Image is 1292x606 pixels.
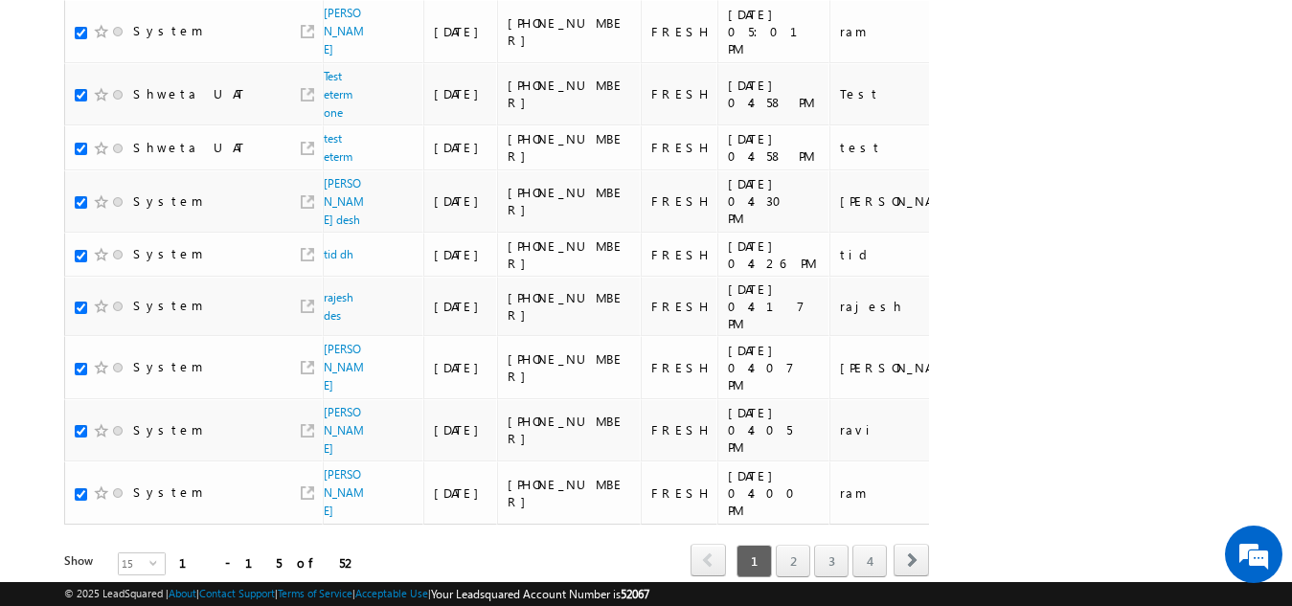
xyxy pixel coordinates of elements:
[508,130,632,165] div: [PHONE_NUMBER]
[508,184,632,218] div: [PHONE_NUMBER]
[133,358,203,375] div: System
[133,22,203,39] div: System
[324,247,353,261] a: tid dh
[840,298,965,315] div: rajesh
[434,484,488,502] div: [DATE]
[728,6,821,57] div: [DATE] 05:01 PM
[728,404,821,456] div: [DATE] 04:05 PM
[651,298,710,315] div: FRESH
[179,551,358,573] div: 1 - 15 of 52
[324,6,364,56] a: [PERSON_NAME]
[64,585,649,603] span: © 2025 LeadSquared | | | | |
[508,77,632,111] div: [PHONE_NUMBER]
[651,246,710,263] div: FRESH
[133,85,245,102] div: Shweta UAT
[149,558,165,567] span: select
[133,139,245,156] div: Shweta UAT
[840,246,965,263] div: tid
[852,545,887,577] a: 4
[434,421,488,438] div: [DATE]
[324,176,364,227] a: [PERSON_NAME] desh
[728,77,821,111] div: [DATE] 04:58 PM
[434,246,488,263] div: [DATE]
[651,85,710,102] div: FRESH
[133,483,203,501] div: System
[199,587,275,599] a: Contact Support
[508,350,632,385] div: [PHONE_NUMBER]
[728,342,821,393] div: [DATE] 04:07 PM
[434,298,488,315] div: [DATE]
[133,297,203,314] div: System
[691,544,726,576] span: prev
[840,192,965,210] div: [PERSON_NAME]
[324,69,352,120] a: Test eterm one
[651,359,710,376] div: FRESH
[314,10,360,56] div: Minimize live chat window
[508,476,632,510] div: [PHONE_NUMBER]
[133,245,203,262] div: System
[840,359,965,376] div: [PERSON_NAME]
[840,421,965,438] div: ravi
[651,192,710,210] div: FRESH
[894,546,929,576] a: next
[728,281,821,332] div: [DATE] 04:17 PM
[728,237,821,272] div: [DATE] 04:26 PM
[508,14,632,49] div: [PHONE_NUMBER]
[776,545,810,577] a: 2
[324,467,364,518] a: [PERSON_NAME]
[651,484,710,502] div: FRESH
[324,405,364,456] a: [PERSON_NAME]
[840,484,965,502] div: ram
[100,101,322,125] div: Chat with us now
[434,192,488,210] div: [DATE]
[814,545,849,577] a: 3
[355,587,428,599] a: Acceptable Use
[508,413,632,447] div: [PHONE_NUMBER]
[434,359,488,376] div: [DATE]
[840,23,965,40] div: ram
[278,587,352,599] a: Terms of Service
[133,421,203,438] div: System
[64,552,102,570] div: Show
[169,587,196,599] a: About
[324,290,353,323] a: rajesh des
[728,130,821,165] div: [DATE] 04:58 PM
[133,192,203,210] div: System
[728,175,821,227] div: [DATE] 04:30 PM
[894,544,929,576] span: next
[691,546,726,576] a: prev
[737,545,772,577] span: 1
[261,470,348,496] em: Start Chat
[840,85,965,102] div: Test
[508,237,632,272] div: [PHONE_NUMBER]
[621,587,649,601] span: 52067
[508,289,632,324] div: [PHONE_NUMBER]
[431,587,649,601] span: Your Leadsquared Account Number is
[651,421,710,438] div: FRESH
[434,139,488,156] div: [DATE]
[324,131,352,164] a: test eterm
[840,139,965,156] div: test
[434,85,488,102] div: [DATE]
[33,101,80,125] img: d_60004797649_company_0_60004797649
[651,23,710,40] div: FRESH
[728,467,821,519] div: [DATE] 04:00 PM
[119,553,149,574] span: 15
[324,342,364,393] a: [PERSON_NAME]
[651,139,710,156] div: FRESH
[434,23,488,40] div: [DATE]
[25,177,350,454] textarea: Type your message and hit 'Enter'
